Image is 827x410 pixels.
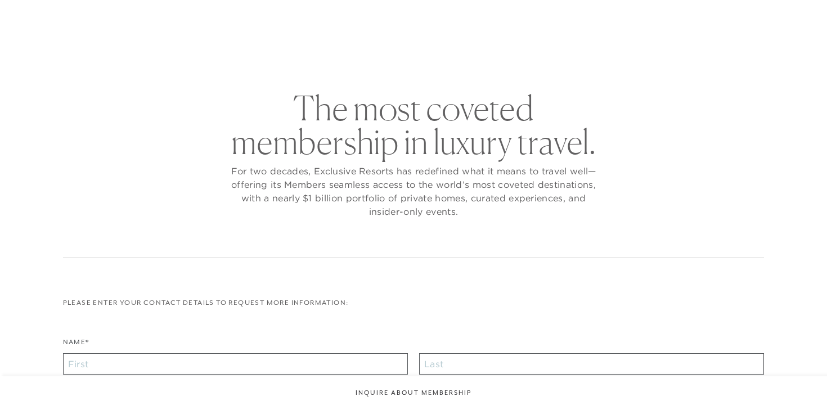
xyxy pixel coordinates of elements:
input: First [63,353,408,375]
label: Name* [63,337,89,353]
button: Open navigation [777,13,792,21]
h2: The most coveted membership in luxury travel. [228,91,599,159]
input: Last [419,353,764,375]
p: For two decades, Exclusive Resorts has redefined what it means to travel well—offering its Member... [228,164,599,218]
p: Please enter your contact details to request more information: [63,298,765,308]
